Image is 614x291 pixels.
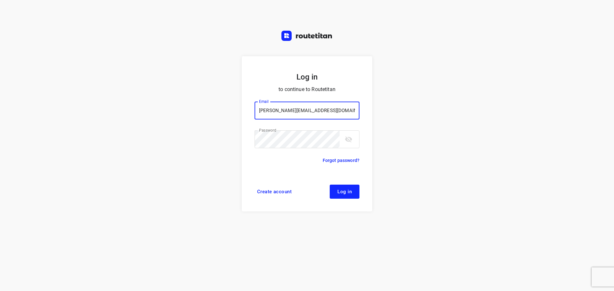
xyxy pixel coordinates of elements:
a: Create account [255,185,294,199]
button: Log in [330,185,359,199]
img: Routetitan [281,31,333,41]
a: Routetitan [281,31,333,42]
span: Log in [337,189,352,194]
h5: Log in [255,72,359,82]
button: toggle password visibility [342,133,355,146]
a: Forgot password? [323,157,359,164]
p: to continue to Routetitan [255,85,359,94]
span: Create account [257,189,292,194]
